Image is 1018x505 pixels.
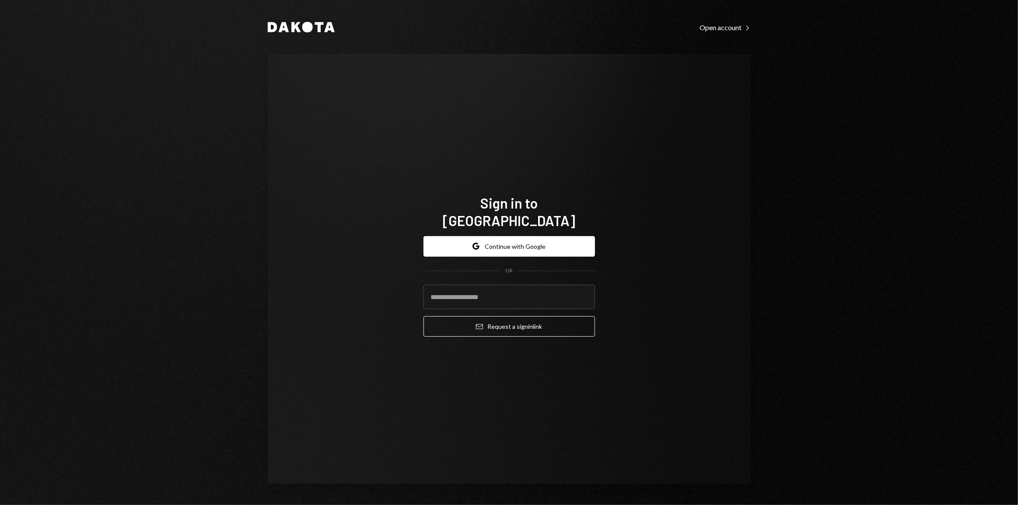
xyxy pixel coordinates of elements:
div: OR [505,267,513,275]
div: Open account [700,23,751,32]
button: Request a signinlink [423,316,595,337]
button: Continue with Google [423,236,595,257]
a: Open account [700,22,751,32]
h1: Sign in to [GEOGRAPHIC_DATA] [423,194,595,229]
